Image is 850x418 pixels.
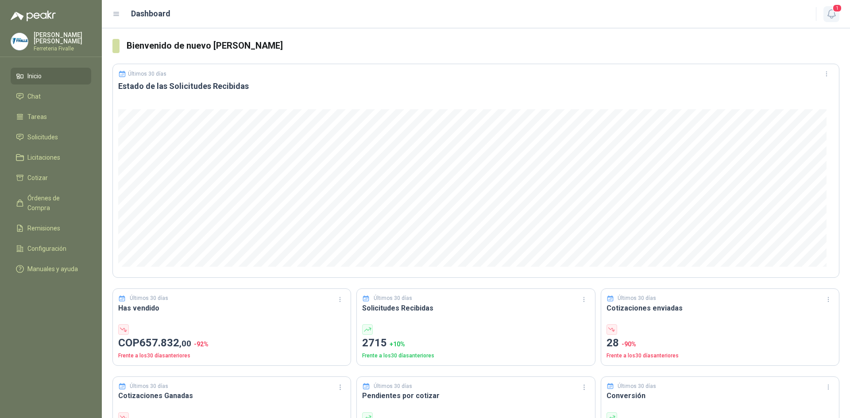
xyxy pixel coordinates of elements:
[127,39,839,53] h3: Bienvenido de nuevo [PERSON_NAME]
[27,153,60,162] span: Licitaciones
[34,46,91,51] p: Ferreteria Fivalle
[607,352,834,360] p: Frente a los 30 días anteriores
[34,32,91,44] p: [PERSON_NAME] [PERSON_NAME]
[11,11,56,21] img: Logo peakr
[179,338,191,349] span: ,00
[27,92,41,101] span: Chat
[11,169,91,186] a: Cotizar
[118,352,345,360] p: Frente a los 30 días anteriores
[362,335,589,352] p: 2715
[374,382,412,391] p: Últimos 30 días
[11,88,91,105] a: Chat
[11,261,91,277] a: Manuales y ayuda
[362,390,589,401] h3: Pendientes por cotizar
[622,341,636,348] span: -90 %
[618,294,656,303] p: Últimos 30 días
[139,337,191,349] span: 657.832
[130,382,168,391] p: Últimos 30 días
[27,173,48,183] span: Cotizar
[374,294,412,303] p: Últimos 30 días
[27,132,58,142] span: Solicitudes
[11,129,91,146] a: Solicitudes
[118,81,834,92] h3: Estado de las Solicitudes Recibidas
[27,264,78,274] span: Manuales y ayuda
[607,335,834,352] p: 28
[118,335,345,352] p: COP
[118,390,345,401] h3: Cotizaciones Ganadas
[131,8,170,20] h1: Dashboard
[832,4,842,12] span: 1
[11,68,91,84] a: Inicio
[362,303,589,314] h3: Solicitudes Recibidas
[607,303,834,314] h3: Cotizaciones enviadas
[11,220,91,237] a: Remisiones
[11,33,28,50] img: Company Logo
[618,382,656,391] p: Últimos 30 días
[194,341,209,348] span: -92 %
[362,352,589,360] p: Frente a los 30 días anteriores
[11,190,91,216] a: Órdenes de Compra
[11,240,91,257] a: Configuración
[118,303,345,314] h3: Has vendido
[823,6,839,22] button: 1
[11,149,91,166] a: Licitaciones
[27,193,83,213] span: Órdenes de Compra
[607,390,834,401] h3: Conversión
[27,112,47,122] span: Tareas
[27,71,42,81] span: Inicio
[130,294,168,303] p: Últimos 30 días
[27,223,60,233] span: Remisiones
[128,71,166,77] p: Últimos 30 días
[390,341,405,348] span: + 10 %
[27,244,66,253] span: Configuración
[11,108,91,125] a: Tareas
